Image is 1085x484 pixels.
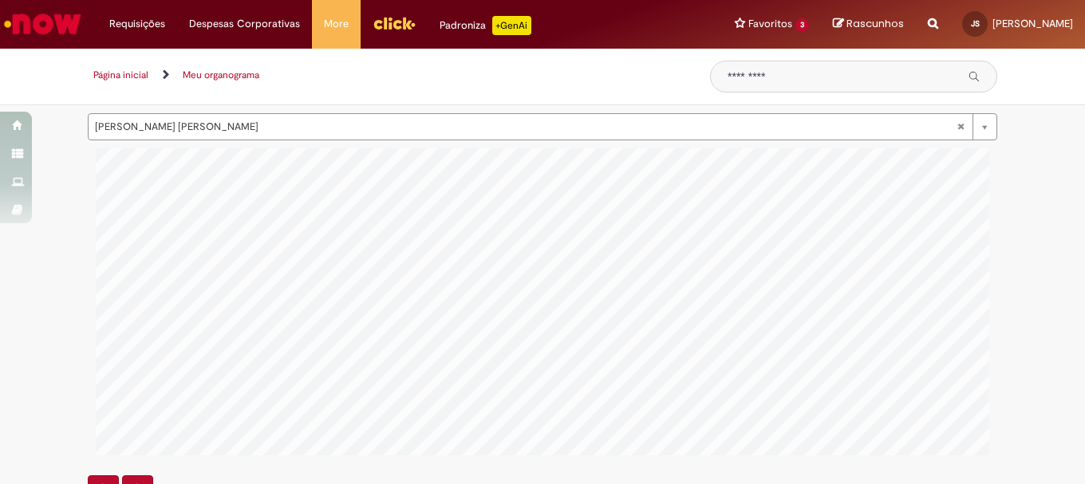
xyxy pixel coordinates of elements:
a: [PERSON_NAME] [PERSON_NAME]Limpar campo user [88,113,997,140]
img: ServiceNow [2,8,84,40]
span: Rascunhos [846,16,904,31]
div: Padroniza [440,16,531,35]
ul: Trilhas de página [88,61,686,90]
span: 3 [795,18,809,32]
span: Requisições [109,16,165,32]
p: +GenAi [492,16,531,35]
a: Página inicial [93,69,148,81]
span: More [324,16,349,32]
abbr: Limpar campo user [949,114,973,140]
a: Meu organograma [183,69,259,81]
span: Favoritos [748,16,792,32]
span: [PERSON_NAME] [PERSON_NAME] [95,114,957,140]
span: JS [971,18,980,29]
a: Rascunhos [833,17,904,32]
img: click_logo_yellow_360x200.png [373,11,416,35]
span: [PERSON_NAME] [992,17,1073,30]
span: Despesas Corporativas [189,16,300,32]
